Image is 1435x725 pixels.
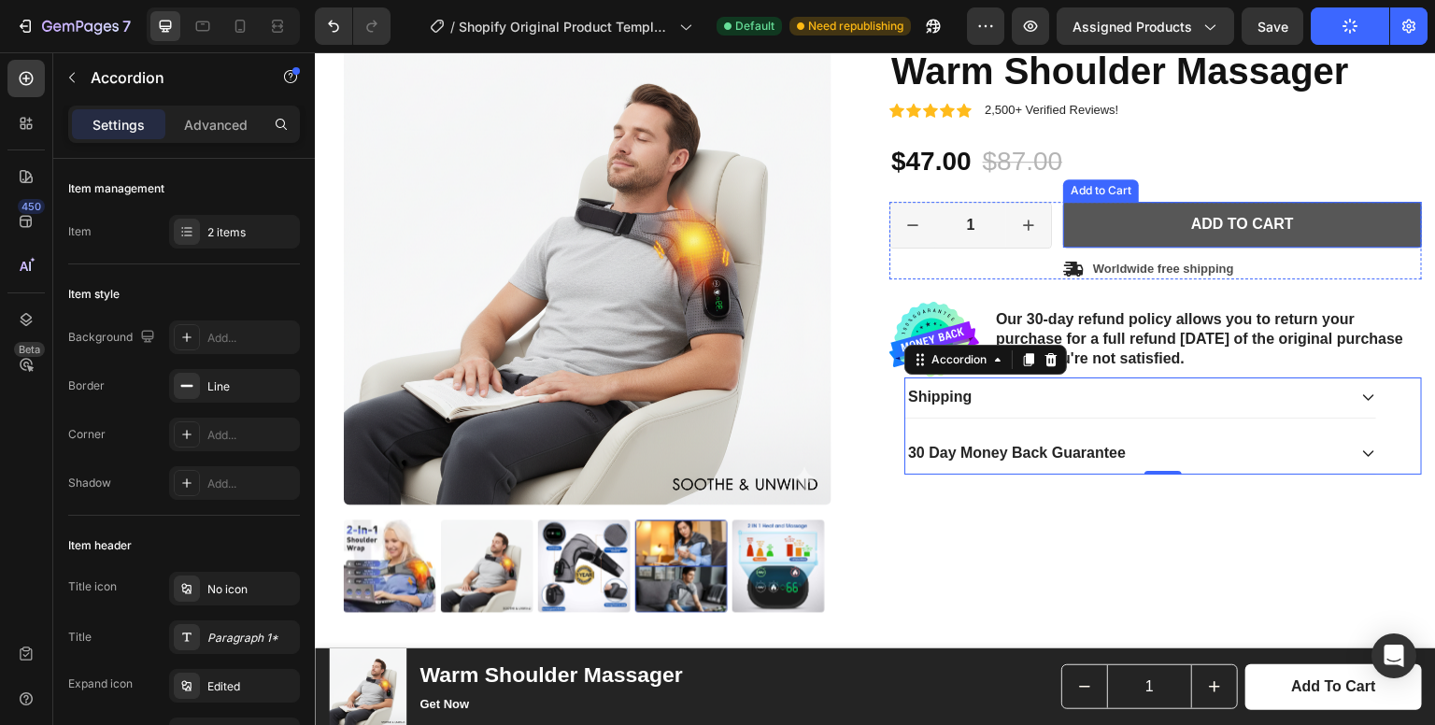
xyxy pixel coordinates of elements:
button: 7 [7,7,139,45]
div: Item style [68,286,120,303]
div: Item management [68,180,164,197]
button: Add to cart [748,149,1107,195]
div: Add... [207,427,295,444]
button: decrement [575,150,620,195]
p: Our 30-day refund policy allows you to return your purchase for a full refund [DATE] of the origi... [681,258,1105,316]
div: Beta [14,342,45,357]
p: 30 Day Money Back Guarantee [593,391,811,411]
span: / [450,17,455,36]
p: Advanced [184,115,248,135]
input: quantity [792,613,877,656]
div: Add... [207,476,295,492]
div: Border [68,377,105,394]
div: Add... [207,330,295,347]
div: Paragraph 1* [207,630,295,647]
div: Add to Cart [752,130,820,147]
span: Need republishing [808,18,903,35]
button: decrement [747,613,792,656]
iframe: Design area [315,52,1435,725]
button: Add to cart [931,612,1107,658]
p: Accordion [91,66,249,89]
div: $87.00 [666,91,750,128]
div: Title icon [68,578,117,595]
div: Add to cart [976,625,1060,645]
div: Open Intercom Messenger [1371,633,1416,678]
div: Undo/Redo [315,7,391,45]
div: Item [68,223,92,240]
div: Add to cart [876,163,979,182]
span: Shopify Original Product Template [459,17,672,36]
div: Item header [68,537,132,554]
input: quantity [620,150,691,195]
span: Default [735,18,774,35]
p: Shipping [593,335,657,355]
button: Save [1242,7,1303,45]
div: Accordion [613,299,675,316]
div: Shadow [68,475,111,491]
div: $47.00 [575,91,659,128]
div: Title [68,629,92,646]
div: Expand icon [68,675,133,692]
p: 7 [122,15,131,37]
div: Corner [68,426,106,443]
span: Assigned Products [1073,17,1192,36]
p: Worldwide free shipping [778,209,919,225]
button: increment [877,613,922,656]
span: Save [1257,19,1288,35]
div: Background [68,325,159,350]
div: 450 [18,199,45,214]
div: Line [207,378,295,395]
div: No icon [207,581,295,598]
button: increment [691,150,736,195]
div: Edited [207,678,295,695]
img: badge.svg [575,249,664,325]
button: Assigned Products [1057,7,1234,45]
p: Settings [92,115,145,135]
div: 2 items [207,224,295,241]
p: 2,500+ Verified Reviews! [670,50,803,66]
